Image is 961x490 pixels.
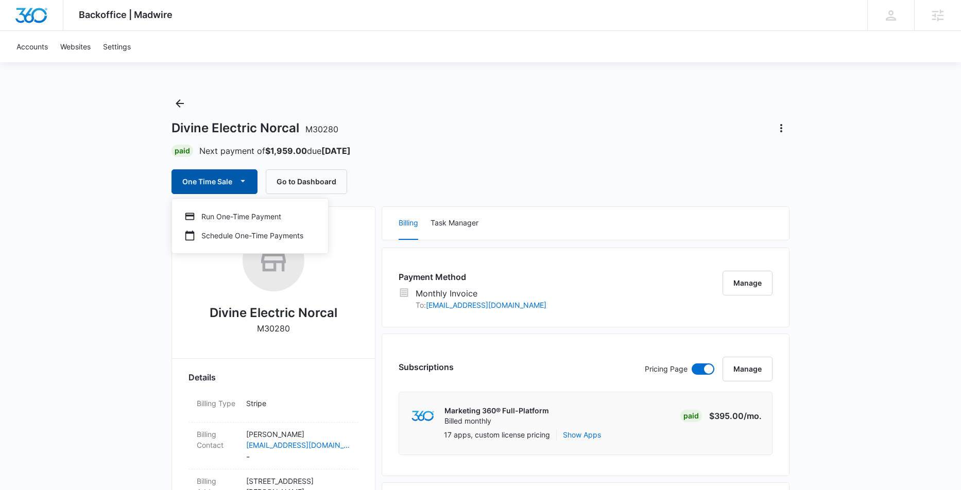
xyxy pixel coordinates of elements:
[744,411,762,421] span: /mo.
[444,429,550,440] p: 17 apps, custom license pricing
[305,124,338,134] span: M30280
[399,361,454,373] h3: Subscriptions
[246,429,350,463] dd: -
[645,363,688,375] p: Pricing Page
[416,287,546,300] p: Monthly Invoice
[210,304,337,322] h2: Divine Electric Norcal
[399,271,546,283] h3: Payment Method
[411,411,434,422] img: marketing360Logo
[416,300,546,310] p: To:
[172,226,328,245] button: Schedule One-Time Payments
[188,392,358,423] div: Billing TypeStripe
[16,27,25,35] img: website_grey.svg
[188,371,216,383] span: Details
[184,211,303,222] div: Run One-Time Payment
[171,120,338,136] h1: Divine Electric Norcal
[171,169,258,194] button: One Time Sale
[246,429,350,440] p: [PERSON_NAME]
[246,398,350,409] p: Stripe
[321,146,351,156] strong: [DATE]
[257,322,290,335] p: M30280
[16,16,25,25] img: logo_orange.svg
[79,9,173,20] span: Backoffice | Madwire
[197,398,238,409] dt: Billing Type
[54,31,97,62] a: Websites
[188,423,358,469] div: Billing Contact[PERSON_NAME][EMAIL_ADDRESS][DOMAIN_NAME]-
[431,207,478,240] button: Task Manager
[399,207,418,240] button: Billing
[426,301,546,309] a: [EMAIL_ADDRESS][DOMAIN_NAME]
[172,207,328,226] button: Run One-Time Payment
[680,410,702,422] div: Paid
[97,31,137,62] a: Settings
[444,416,549,426] p: Billed monthly
[266,169,347,194] button: Go to Dashboard
[723,357,773,381] button: Manage
[563,429,601,440] button: Show Apps
[171,145,193,157] div: Paid
[265,146,307,156] strong: $1,959.00
[29,16,50,25] div: v 4.0.25
[709,410,762,422] p: $395.00
[197,429,238,450] dt: Billing Contact
[723,271,773,295] button: Manage
[10,31,54,62] a: Accounts
[27,27,113,35] div: Domain: [DOMAIN_NAME]
[39,61,92,67] div: Domain Overview
[114,61,174,67] div: Keywords by Traffic
[28,60,36,68] img: tab_domain_overview_orange.svg
[102,60,111,68] img: tab_keywords_by_traffic_grey.svg
[773,120,790,136] button: Actions
[171,95,188,112] button: Back
[444,406,549,416] p: Marketing 360® Full-Platform
[199,145,351,157] p: Next payment of due
[184,230,303,241] div: Schedule One-Time Payments
[246,440,350,450] a: [EMAIL_ADDRESS][DOMAIN_NAME]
